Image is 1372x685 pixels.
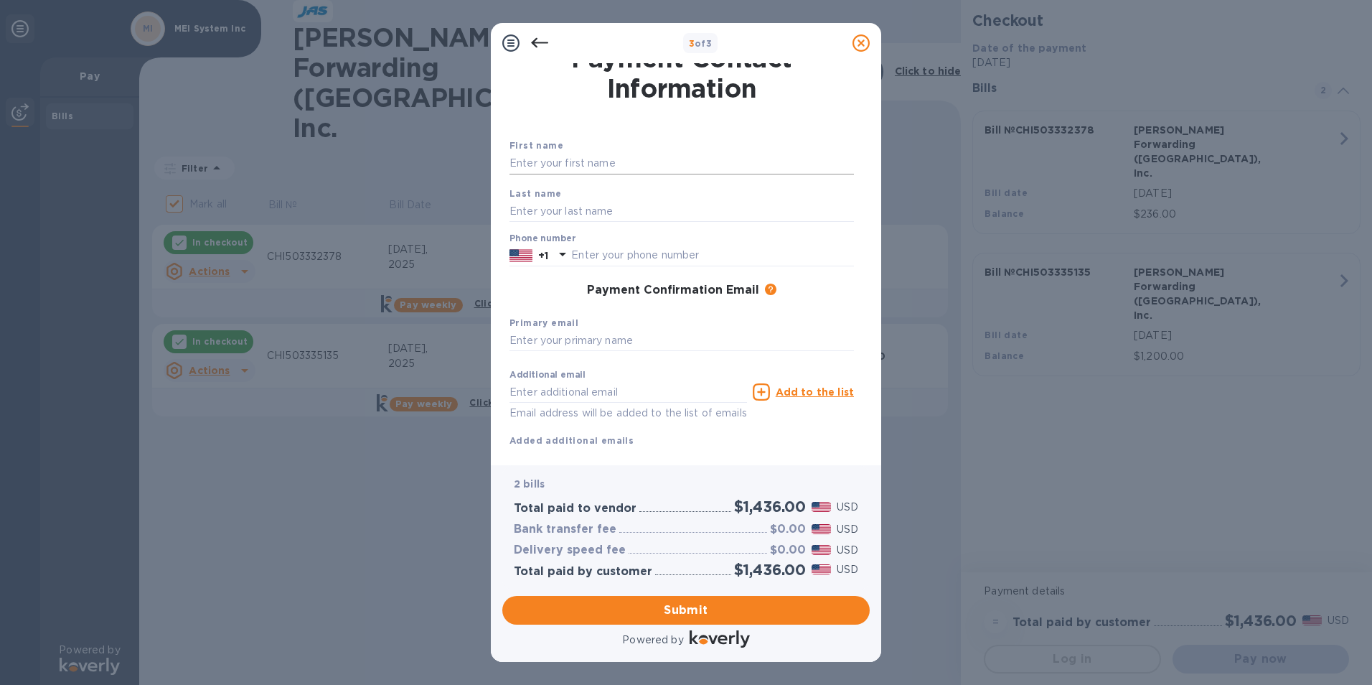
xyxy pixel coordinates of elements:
[689,38,713,49] b: of 3
[837,500,858,515] p: USD
[514,478,545,490] b: 2 bills
[509,153,854,174] input: Enter your first name
[837,543,858,558] p: USD
[509,405,747,421] p: Email address will be added to the list of emails
[509,435,634,446] b: Added additional emails
[812,502,831,512] img: USD
[514,502,636,516] h3: Total paid to vendor
[776,386,854,398] u: Add to the list
[812,545,831,555] img: USD
[509,200,854,222] input: Enter your last name
[770,544,806,557] h3: $0.00
[812,524,831,534] img: USD
[538,248,548,263] p: +1
[514,602,858,619] span: Submit
[514,523,616,536] h3: Bank transfer fee
[690,630,750,648] img: Logo
[812,564,831,574] img: USD
[514,565,652,579] h3: Total paid by customer
[571,245,854,266] input: Enter your phone number
[509,140,563,151] b: First name
[509,330,854,352] input: Enter your primary name
[837,522,858,537] p: USD
[509,317,578,328] b: Primary email
[770,523,806,536] h3: $0.00
[509,248,532,264] img: US
[837,562,858,577] p: USD
[734,561,806,579] h2: $1,436.00
[734,498,806,516] h2: $1,436.00
[689,38,695,49] span: 3
[509,188,562,199] b: Last name
[587,284,759,297] h3: Payment Confirmation Email
[509,381,747,403] input: Enter additional email
[509,371,586,380] label: Additional email
[514,544,626,557] h3: Delivery speed fee
[509,43,854,103] h1: Payment Contact Information
[622,633,683,648] p: Powered by
[509,235,575,243] label: Phone number
[502,596,870,625] button: Submit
